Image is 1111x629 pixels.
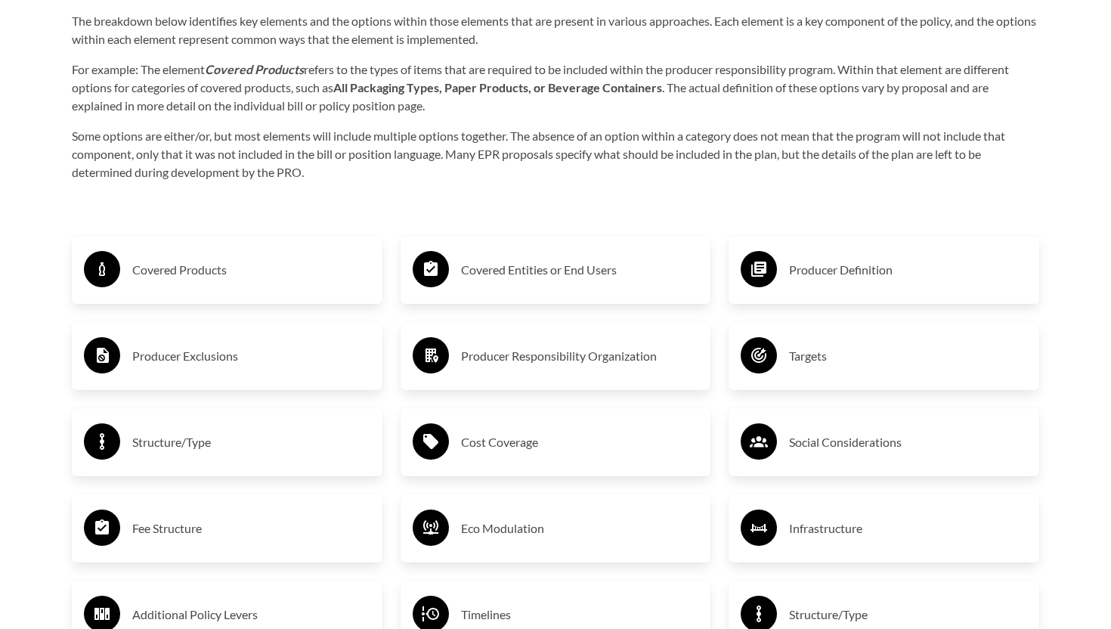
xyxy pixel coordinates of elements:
[333,80,662,95] strong: All Packaging Types, Paper Products, or Beverage Containers
[461,516,699,541] h3: Eco Modulation
[72,60,1039,115] p: For example: The element refers to the types of items that are required to be included within the...
[461,344,699,368] h3: Producer Responsibility Organization
[461,258,699,282] h3: Covered Entities or End Users
[132,603,370,627] h3: Additional Policy Levers
[789,344,1027,368] h3: Targets
[789,258,1027,282] h3: Producer Definition
[72,127,1039,181] p: Some options are either/or, but most elements will include multiple options together. The absence...
[789,603,1027,627] h3: Structure/Type
[461,603,699,627] h3: Timelines
[205,62,304,76] strong: Covered Products
[132,516,370,541] h3: Fee Structure
[132,258,370,282] h3: Covered Products
[461,430,699,454] h3: Cost Coverage
[132,430,370,454] h3: Structure/Type
[72,12,1039,48] p: The breakdown below identifies key elements and the options within those elements that are presen...
[789,430,1027,454] h3: Social Considerations
[132,344,370,368] h3: Producer Exclusions
[789,516,1027,541] h3: Infrastructure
